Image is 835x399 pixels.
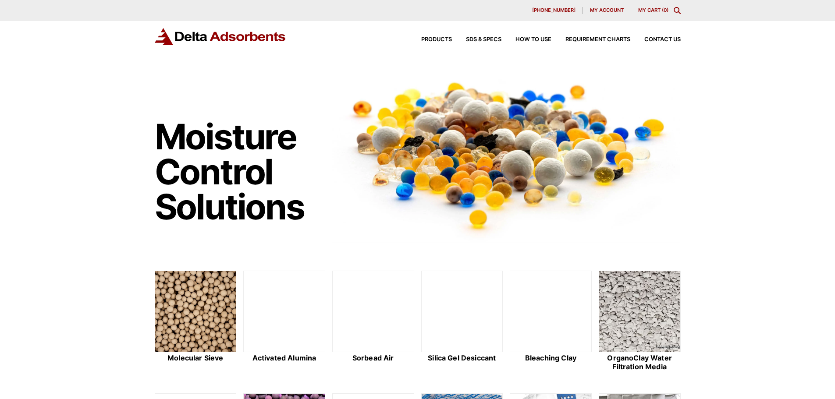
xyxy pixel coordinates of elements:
[510,354,592,362] h2: Bleaching Clay
[452,37,501,42] a: SDS & SPECS
[599,271,681,372] a: OrganoClay Water Filtration Media
[332,354,414,362] h2: Sorbead Air
[421,354,503,362] h2: Silica Gel Desiccant
[532,8,576,13] span: [PHONE_NUMBER]
[525,7,583,14] a: [PHONE_NUMBER]
[510,271,592,372] a: Bleaching Clay
[599,354,681,371] h2: OrganoClay Water Filtration Media
[664,7,667,13] span: 0
[155,271,237,372] a: Molecular Sieve
[590,8,624,13] span: My account
[551,37,630,42] a: Requirement Charts
[243,271,325,372] a: Activated Alumina
[501,37,551,42] a: How to Use
[630,37,681,42] a: Contact Us
[515,37,551,42] span: How to Use
[466,37,501,42] span: SDS & SPECS
[243,354,325,362] h2: Activated Alumina
[332,271,414,372] a: Sorbead Air
[421,271,503,372] a: Silica Gel Desiccant
[583,7,631,14] a: My account
[565,37,630,42] span: Requirement Charts
[644,37,681,42] span: Contact Us
[638,7,668,13] a: My Cart (0)
[155,354,237,362] h2: Molecular Sieve
[332,66,681,243] img: Image
[407,37,452,42] a: Products
[421,37,452,42] span: Products
[155,28,286,45] img: Delta Adsorbents
[155,119,324,224] h1: Moisture Control Solutions
[674,7,681,14] div: Toggle Modal Content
